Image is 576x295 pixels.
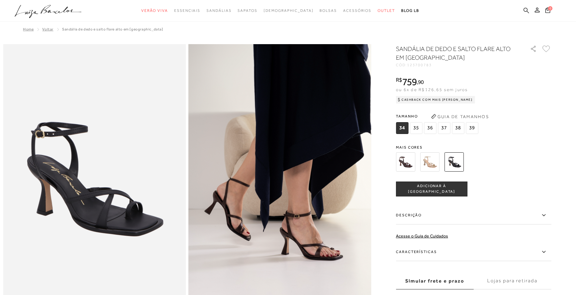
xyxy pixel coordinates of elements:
[320,8,337,13] span: Bolsas
[543,7,552,15] button: 0
[444,152,464,172] img: SANDÁLIA DE DEDO E SALTO FLARE ALTO EM COURO PRETO
[401,5,419,16] a: BLOG LB
[396,152,415,172] img: SANDÁLIA DE DEDO E SALTO FLARE ALTO EM COURO CAFÉ
[429,112,491,122] button: Guia de Tamanhos
[396,87,468,92] span: ou 6x de R$126,65 sem juros
[238,5,257,16] a: categoryNavScreenReaderText
[238,8,257,13] span: Sapatos
[424,122,436,134] span: 36
[452,122,464,134] span: 38
[396,44,512,62] h1: SANDÁLIA DE DEDO E SALTO FLARE ALTO EM [GEOGRAPHIC_DATA]
[548,6,552,11] span: 0
[264,5,314,16] a: noSubCategoriesText
[401,8,419,13] span: BLOG LB
[343,8,371,13] span: Acessórios
[474,273,551,289] label: Lojas para retirada
[466,122,478,134] span: 39
[206,5,231,16] a: categoryNavScreenReaderText
[141,8,168,13] span: Verão Viva
[396,243,551,261] label: Características
[417,79,424,85] i: ,
[396,273,474,289] label: Simular frete e prazo
[174,8,200,13] span: Essenciais
[174,5,200,16] a: categoryNavScreenReaderText
[418,79,424,85] span: 90
[407,63,432,67] span: 123700783
[320,5,337,16] a: categoryNavScreenReaderText
[206,8,231,13] span: Sandálias
[396,145,551,149] span: Mais cores
[264,8,314,13] span: [DEMOGRAPHIC_DATA]
[396,183,467,194] span: ADICIONAR À [GEOGRAPHIC_DATA]
[378,5,395,16] a: categoryNavScreenReaderText
[396,182,467,196] button: ADICIONAR À [GEOGRAPHIC_DATA]
[402,76,417,87] span: 759
[396,112,480,121] span: Tamanho
[396,96,475,104] div: Cashback com Mais [PERSON_NAME]
[396,122,408,134] span: 34
[62,27,163,31] span: SANDÁLIA DE DEDO E SALTO FLARE ALTO EM [GEOGRAPHIC_DATA]
[396,63,520,67] div: CÓD:
[23,27,34,31] a: Home
[42,27,53,31] a: Voltar
[420,152,439,172] img: SANDÁLIA DE DEDO E SALTO FLARE ALTO EM COURO COBRA METAL DOURADO
[396,77,402,83] i: R$
[343,5,371,16] a: categoryNavScreenReaderText
[396,233,448,238] a: Acesse o Guia de Cuidados
[378,8,395,13] span: Outlet
[141,5,168,16] a: categoryNavScreenReaderText
[396,206,551,224] label: Descrição
[438,122,450,134] span: 37
[410,122,422,134] span: 35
